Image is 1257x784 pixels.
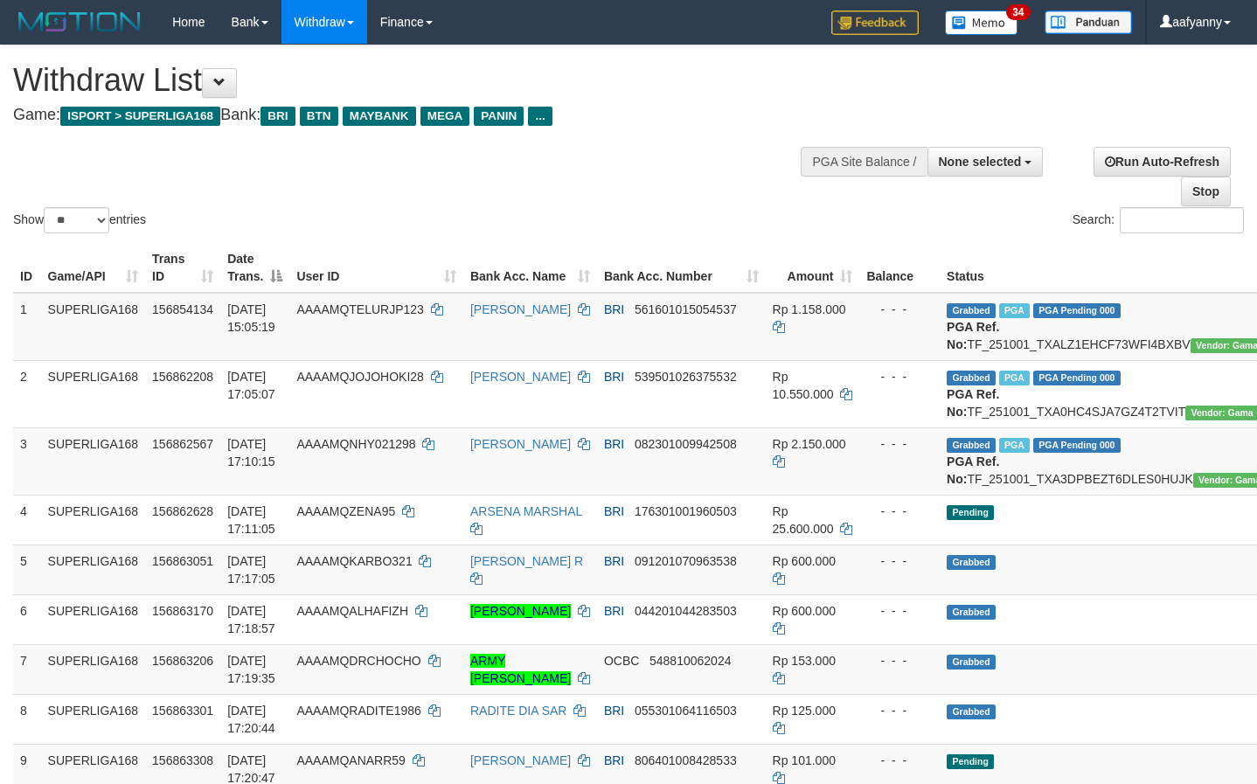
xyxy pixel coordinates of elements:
[773,504,834,536] span: Rp 25.600.000
[227,437,275,468] span: [DATE] 17:10:15
[145,243,220,293] th: Trans ID: activate to sort column ascending
[866,752,933,769] div: - - -
[1094,147,1231,177] a: Run Auto-Refresh
[635,437,737,451] span: Copy 082301009942508 to clipboard
[866,702,933,719] div: - - -
[41,694,146,744] td: SUPERLIGA168
[13,495,41,545] td: 4
[604,302,624,316] span: BRI
[635,704,737,718] span: Copy 055301064116503 to clipboard
[635,302,737,316] span: Copy 561601015054537 to clipboard
[470,554,583,568] a: [PERSON_NAME] R
[420,107,470,126] span: MEGA
[296,654,420,668] span: AAAAMQDRCHOCHO
[152,604,213,618] span: 156863170
[947,754,994,769] span: Pending
[597,243,766,293] th: Bank Acc. Number: activate to sort column ascending
[13,107,821,124] h4: Game: Bank:
[604,604,624,618] span: BRI
[859,243,940,293] th: Balance
[945,10,1018,35] img: Button%20Memo.svg
[13,243,41,293] th: ID
[470,437,571,451] a: [PERSON_NAME]
[947,320,999,351] b: PGA Ref. No:
[41,495,146,545] td: SUPERLIGA168
[152,753,213,767] span: 156863308
[13,427,41,495] td: 3
[604,370,624,384] span: BRI
[947,303,996,318] span: Grabbed
[13,644,41,694] td: 7
[41,545,146,594] td: SUPERLIGA168
[773,302,846,316] span: Rp 1.158.000
[999,371,1030,385] span: Marked by aafsengchandara
[470,604,571,618] a: [PERSON_NAME]
[13,63,821,98] h1: Withdraw List
[927,147,1044,177] button: None selected
[1033,303,1121,318] span: PGA Pending
[463,243,597,293] th: Bank Acc. Name: activate to sort column ascending
[773,437,846,451] span: Rp 2.150.000
[343,107,416,126] span: MAYBANK
[300,107,338,126] span: BTN
[866,552,933,570] div: - - -
[1045,10,1132,34] img: panduan.png
[296,302,424,316] span: AAAAMQTELURJP123
[635,753,737,767] span: Copy 806401008428533 to clipboard
[470,504,582,518] a: ARSENA MARSHAL
[470,704,566,718] a: RADITE DIA SAR
[227,604,275,635] span: [DATE] 17:18:57
[773,554,836,568] span: Rp 600.000
[1033,438,1121,453] span: PGA Pending
[296,370,423,384] span: AAAAMQJOJOHOKI28
[635,604,737,618] span: Copy 044201044283503 to clipboard
[939,155,1022,169] span: None selected
[227,370,275,401] span: [DATE] 17:05:07
[947,655,996,670] span: Grabbed
[773,753,836,767] span: Rp 101.000
[220,243,289,293] th: Date Trans.: activate to sort column descending
[1073,207,1244,233] label: Search:
[227,554,275,586] span: [DATE] 17:17:05
[13,694,41,744] td: 8
[947,505,994,520] span: Pending
[227,504,275,536] span: [DATE] 17:11:05
[528,107,552,126] span: ...
[866,301,933,318] div: - - -
[773,604,836,618] span: Rp 600.000
[152,437,213,451] span: 156862567
[866,602,933,620] div: - - -
[296,704,420,718] span: AAAAMQRADITE1986
[604,554,624,568] span: BRI
[296,437,415,451] span: AAAAMQNHY021298
[474,107,524,126] span: PANIN
[470,654,571,685] a: ARMY [PERSON_NAME]
[635,554,737,568] span: Copy 091201070963538 to clipboard
[152,504,213,518] span: 156862628
[604,753,624,767] span: BRI
[773,654,836,668] span: Rp 153.000
[470,753,571,767] a: [PERSON_NAME]
[13,9,146,35] img: MOTION_logo.png
[41,243,146,293] th: Game/API: activate to sort column ascending
[41,293,146,361] td: SUPERLIGA168
[1120,207,1244,233] input: Search:
[152,554,213,568] span: 156863051
[604,504,624,518] span: BRI
[41,427,146,495] td: SUPERLIGA168
[296,554,412,568] span: AAAAMQKARBO321
[296,504,395,518] span: AAAAMQZENA95
[13,545,41,594] td: 5
[13,360,41,427] td: 2
[1006,4,1030,20] span: 34
[999,438,1030,453] span: Marked by aafsengchandara
[13,594,41,644] td: 6
[649,654,731,668] span: Copy 548810062024 to clipboard
[604,704,624,718] span: BRI
[13,293,41,361] td: 1
[947,371,996,385] span: Grabbed
[44,207,109,233] select: Showentries
[866,435,933,453] div: - - -
[604,654,639,668] span: OCBC
[947,555,996,570] span: Grabbed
